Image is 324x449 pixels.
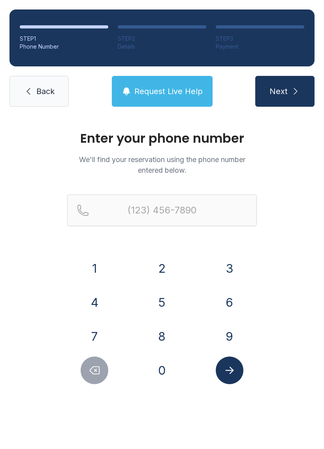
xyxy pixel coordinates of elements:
[269,86,288,97] span: Next
[81,255,108,282] button: 1
[148,289,176,316] button: 5
[67,132,257,145] h1: Enter your phone number
[20,43,108,51] div: Phone Number
[216,357,243,384] button: Submit lookup form
[216,289,243,316] button: 6
[216,43,304,51] div: Payment
[148,255,176,282] button: 2
[81,323,108,350] button: 7
[134,86,203,97] span: Request Live Help
[67,154,257,175] p: We'll find your reservation using the phone number entered below.
[36,86,55,97] span: Back
[216,35,304,43] div: STEP 3
[67,194,257,226] input: Reservation phone number
[148,357,176,384] button: 0
[20,35,108,43] div: STEP 1
[81,289,108,316] button: 4
[118,43,206,51] div: Details
[118,35,206,43] div: STEP 2
[148,323,176,350] button: 8
[216,323,243,350] button: 9
[81,357,108,384] button: Delete number
[216,255,243,282] button: 3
